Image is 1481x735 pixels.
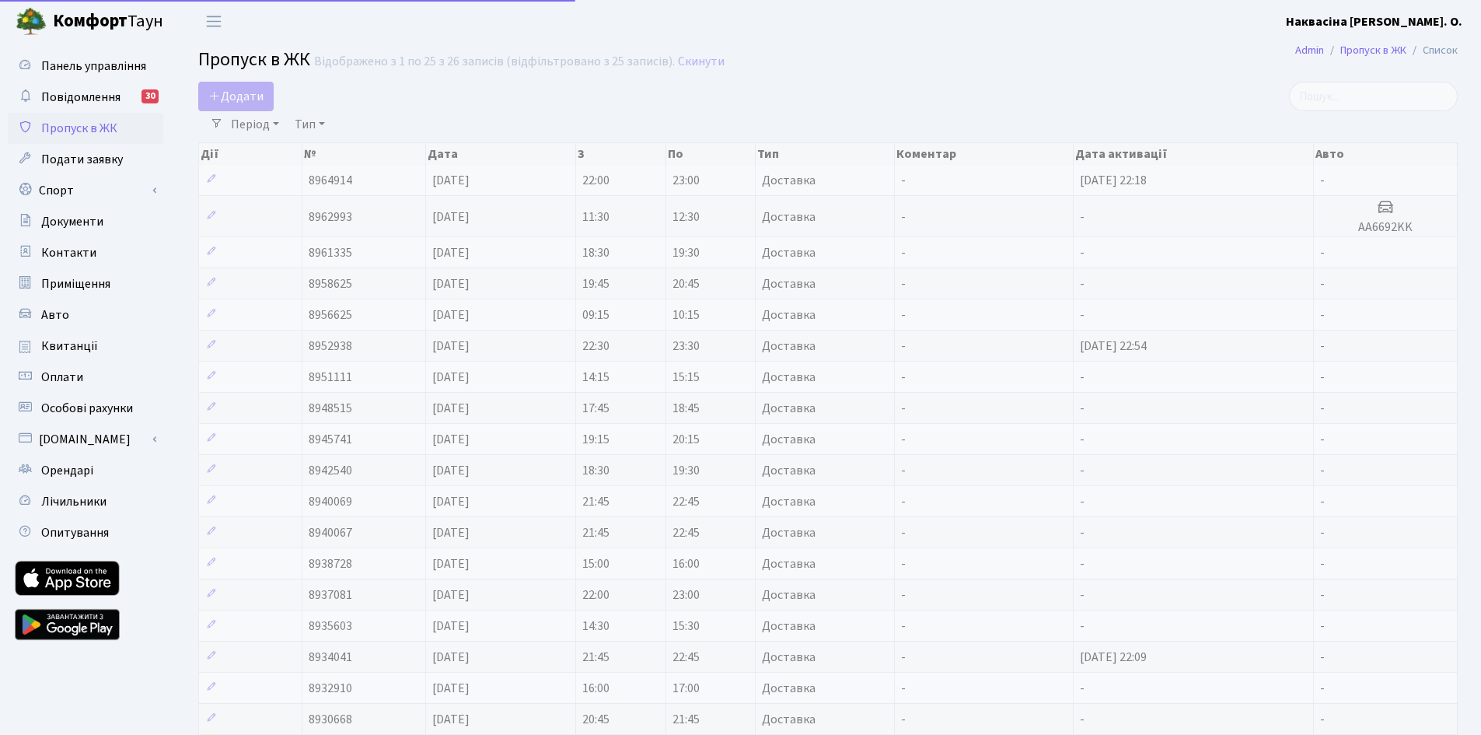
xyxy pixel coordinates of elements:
[8,331,163,362] a: Квитанції
[672,524,700,541] span: 22:45
[8,486,163,517] a: Лічильники
[432,306,470,324] span: [DATE]
[309,338,352,355] span: 8952938
[141,89,159,103] div: 30
[1080,680,1085,697] span: -
[582,618,610,635] span: 14:30
[672,586,700,604] span: 23:00
[762,464,816,477] span: Доставка
[41,89,121,106] span: Повідомлення
[762,620,816,632] span: Доставка
[901,649,906,666] span: -
[762,713,816,726] span: Доставка
[432,649,470,666] span: [DATE]
[309,493,352,510] span: 8940069
[582,680,610,697] span: 16:00
[762,174,816,187] span: Доставка
[1080,555,1085,572] span: -
[302,143,426,165] th: №
[672,244,700,261] span: 19:30
[309,172,352,189] span: 8964914
[901,431,906,448] span: -
[1272,34,1481,67] nav: breadcrumb
[672,172,700,189] span: 23:00
[1286,13,1462,30] b: Наквасіна [PERSON_NAME]. О.
[41,213,103,230] span: Документи
[762,402,816,415] span: Доставка
[1080,493,1085,510] span: -
[432,680,470,697] span: [DATE]
[1080,172,1147,189] span: [DATE] 22:18
[432,208,470,226] span: [DATE]
[901,711,906,728] span: -
[895,143,1074,165] th: Коментар
[1080,306,1085,324] span: -
[1080,711,1085,728] span: -
[1080,462,1085,479] span: -
[901,369,906,386] span: -
[762,682,816,695] span: Доставка
[582,431,610,448] span: 19:15
[309,649,352,666] span: 8934041
[672,462,700,479] span: 19:30
[309,431,352,448] span: 8945741
[582,586,610,604] span: 22:00
[8,82,163,113] a: Повідомлення30
[1080,649,1147,666] span: [DATE] 22:09
[1320,649,1325,666] span: -
[1314,143,1458,165] th: Авто
[432,431,470,448] span: [DATE]
[8,268,163,299] a: Приміщення
[1320,524,1325,541] span: -
[901,462,906,479] span: -
[762,558,816,570] span: Доставка
[8,51,163,82] a: Панель управління
[762,651,816,663] span: Доставка
[41,524,109,541] span: Опитування
[901,244,906,261] span: -
[762,589,816,601] span: Доставка
[1295,42,1324,58] a: Admin
[762,211,816,223] span: Доставка
[1080,586,1085,604] span: -
[762,340,816,352] span: Доставка
[901,680,906,697] span: -
[432,338,470,355] span: [DATE]
[1320,172,1325,189] span: -
[901,400,906,417] span: -
[309,244,352,261] span: 8961335
[1320,711,1325,728] span: -
[314,54,675,69] div: Відображено з 1 по 25 з 26 записів (відфільтровано з 25 записів).
[8,113,163,144] a: Пропуск в ЖК
[194,9,233,34] button: Переключити навігацію
[8,144,163,175] a: Подати заявку
[309,306,352,324] span: 8956625
[41,338,98,355] span: Квитанції
[432,555,470,572] span: [DATE]
[198,46,310,73] span: Пропуск в ЖК
[309,711,352,728] span: 8930668
[309,275,352,292] span: 8958625
[672,208,700,226] span: 12:30
[672,338,700,355] span: 23:30
[432,618,470,635] span: [DATE]
[225,111,285,138] a: Період
[672,711,700,728] span: 21:45
[41,151,123,168] span: Подати заявку
[1080,338,1147,355] span: [DATE] 22:54
[582,338,610,355] span: 22:30
[582,711,610,728] span: 20:45
[672,306,700,324] span: 10:15
[756,143,895,165] th: Тип
[666,143,756,165] th: По
[672,400,700,417] span: 18:45
[762,278,816,290] span: Доставка
[582,172,610,189] span: 22:00
[8,517,163,548] a: Опитування
[582,400,610,417] span: 17:45
[582,462,610,479] span: 18:30
[1080,524,1085,541] span: -
[901,555,906,572] span: -
[8,393,163,424] a: Особові рахунки
[901,493,906,510] span: -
